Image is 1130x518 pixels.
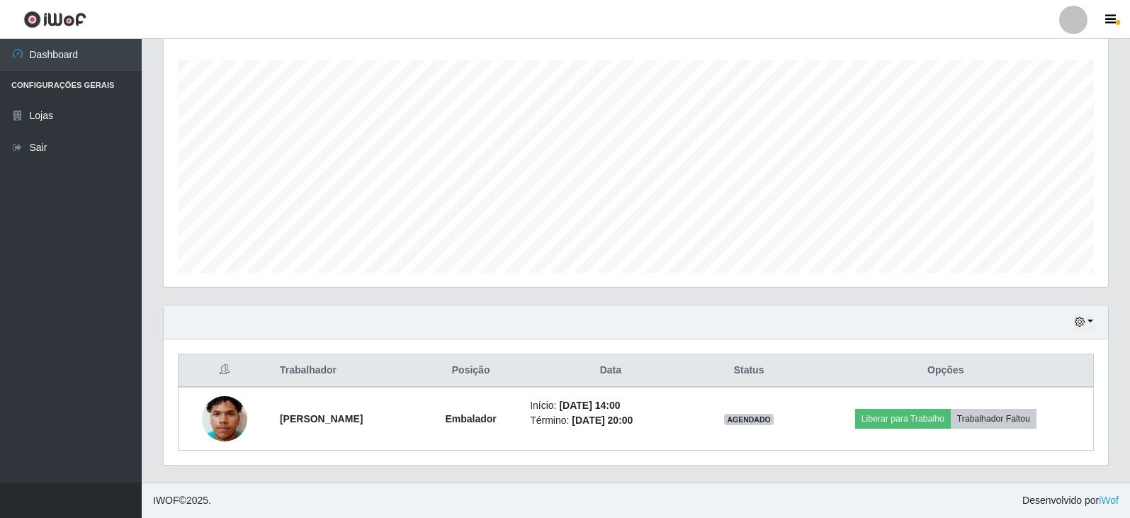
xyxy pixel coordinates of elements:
th: Opções [798,354,1094,388]
th: Status [699,354,798,388]
span: © 2025 . [153,493,211,508]
span: AGENDADO [724,414,774,425]
th: Data [521,354,699,388]
strong: [PERSON_NAME] [280,413,363,424]
time: [DATE] 20:00 [572,415,633,426]
li: Término: [530,413,691,428]
time: [DATE] 14:00 [559,400,620,411]
span: IWOF [153,495,179,506]
a: iWof [1099,495,1119,506]
th: Trabalhador [271,354,420,388]
span: Desenvolvido por [1022,493,1119,508]
button: Liberar para Trabalho [855,409,951,429]
img: CoreUI Logo [23,11,86,28]
li: Início: [530,398,691,413]
th: Posição [420,354,521,388]
img: 1752537473064.jpeg [202,378,247,459]
strong: Embalador [445,413,496,424]
button: Trabalhador Faltou [951,409,1036,429]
